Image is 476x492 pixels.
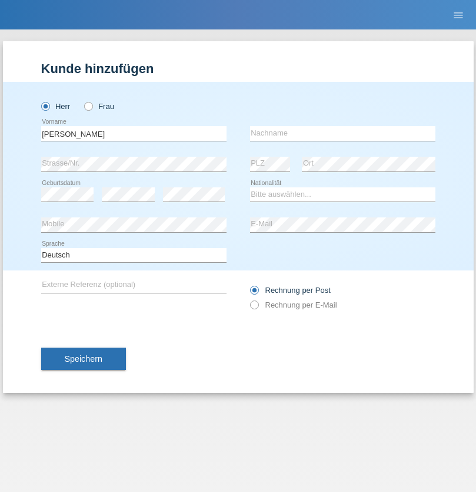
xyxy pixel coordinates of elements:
[452,9,464,21] i: menu
[250,286,258,301] input: Rechnung per Post
[250,301,337,309] label: Rechnung per E-Mail
[41,102,49,110] input: Herr
[41,102,71,111] label: Herr
[447,11,470,18] a: menu
[84,102,92,110] input: Frau
[250,286,331,295] label: Rechnung per Post
[250,301,258,315] input: Rechnung per E-Mail
[84,102,114,111] label: Frau
[41,61,435,76] h1: Kunde hinzufügen
[41,348,126,370] button: Speichern
[65,354,102,364] span: Speichern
